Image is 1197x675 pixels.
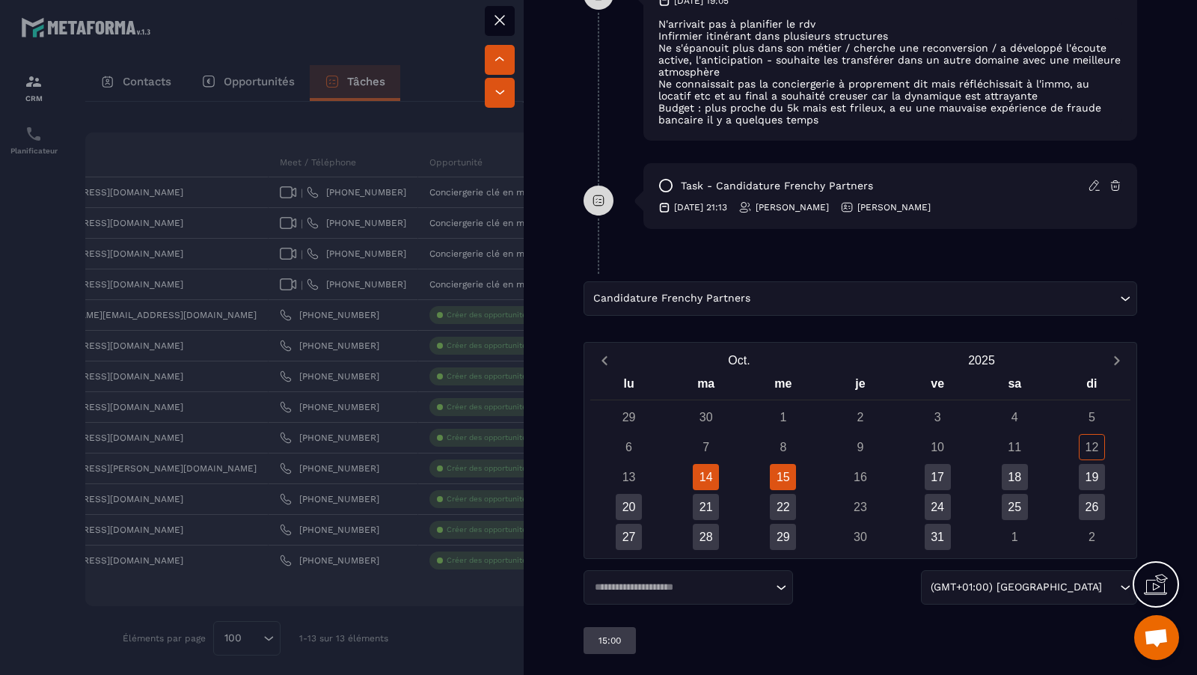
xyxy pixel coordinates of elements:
[693,494,719,520] div: 21
[857,201,931,213] p: [PERSON_NAME]
[1103,350,1130,370] button: Next month
[770,434,796,460] div: 8
[616,524,642,550] div: 27
[584,281,1137,316] div: Search for option
[847,404,873,430] div: 2
[1002,494,1028,520] div: 25
[590,350,618,370] button: Previous month
[590,290,753,307] span: Candidature Frenchy Partners
[1134,615,1179,660] div: Ouvrir le chat
[925,434,951,460] div: 10
[770,494,796,520] div: 22
[590,580,772,595] input: Search for option
[590,373,667,400] div: lu
[693,434,719,460] div: 7
[921,570,1137,605] div: Search for option
[847,434,873,460] div: 9
[847,524,873,550] div: 30
[1053,373,1130,400] div: di
[860,347,1103,373] button: Open years overlay
[1002,404,1028,430] div: 4
[584,570,793,605] div: Search for option
[674,201,727,213] p: [DATE] 21:13
[847,494,873,520] div: 23
[847,464,873,490] div: 16
[925,464,951,490] div: 17
[616,404,642,430] div: 29
[693,404,719,430] div: 30
[925,494,951,520] div: 24
[1079,494,1105,520] div: 26
[616,464,642,490] div: 13
[1002,524,1028,550] div: 1
[925,404,951,430] div: 3
[1002,434,1028,460] div: 11
[770,404,796,430] div: 1
[744,373,821,400] div: me
[658,102,1122,126] p: Budget : plus proche du 5k mais est frileux, a eu une mauvaise expérience de fraude bancaire il y...
[770,464,796,490] div: 15
[976,373,1053,400] div: sa
[658,42,1122,78] p: Ne s'épanouit plus dans son métier / cherche une reconversion / a développé l'écoute active, l'an...
[598,635,621,647] p: 15:00
[1079,464,1105,490] div: 19
[770,524,796,550] div: 29
[618,347,860,373] button: Open months overlay
[590,404,1130,550] div: Calendar days
[1105,579,1116,596] input: Search for option
[590,373,1130,550] div: Calendar wrapper
[693,524,719,550] div: 28
[658,30,1122,42] p: Infirmier itinérant dans plusieurs structures
[616,494,642,520] div: 20
[753,290,1116,307] input: Search for option
[1079,524,1105,550] div: 2
[1079,404,1105,430] div: 5
[616,434,642,460] div: 6
[658,78,1122,102] p: Ne connaissait pas la conciergerie à proprement dit mais réfléchissait à l'immo, au locatif etc e...
[899,373,976,400] div: ve
[927,579,1105,596] span: (GMT+01:00) [GEOGRAPHIC_DATA]
[1079,434,1105,460] div: 12
[693,464,719,490] div: 14
[658,18,1122,30] p: N'arrivait pas à planifier le rdv
[667,373,744,400] div: ma
[756,201,829,213] p: [PERSON_NAME]
[1002,464,1028,490] div: 18
[821,373,898,400] div: je
[925,524,951,550] div: 31
[681,179,873,193] p: task - Candidature Frenchy Partners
